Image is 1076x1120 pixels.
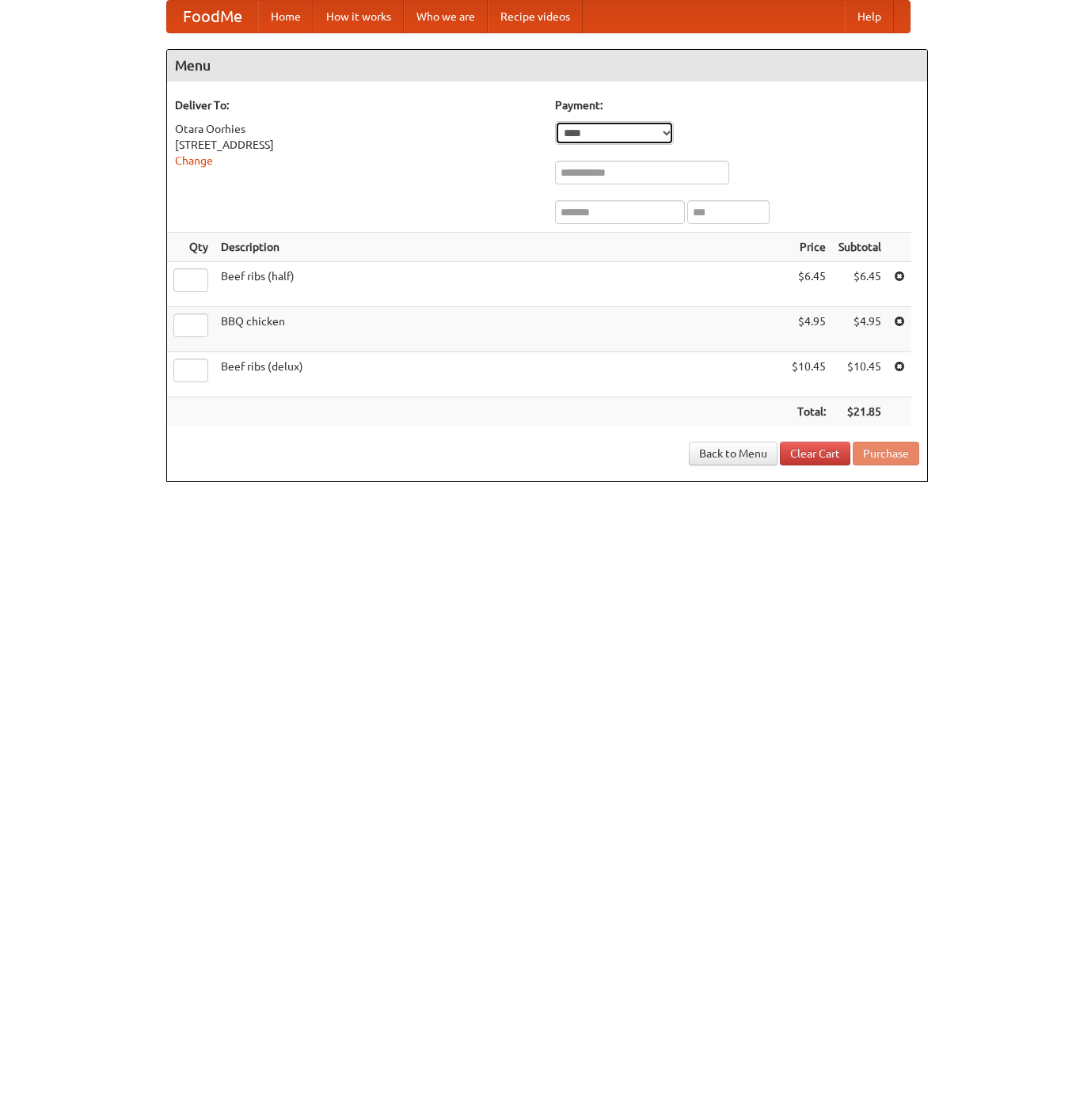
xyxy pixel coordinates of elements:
h5: Payment: [555,97,919,113]
a: Recipe videos [488,1,583,32]
div: Otara Oorhies [175,121,539,137]
td: BBQ chicken [215,307,785,352]
a: Clear Cart [780,442,850,465]
button: Purchase [853,442,919,465]
a: How it works [314,1,404,32]
td: $6.45 [832,262,888,307]
td: $10.45 [832,352,888,397]
td: $10.45 [785,352,832,397]
a: Home [258,1,314,32]
th: Description [215,233,785,262]
th: Qty [167,233,215,262]
a: Help [845,1,894,32]
a: Back to Menu [689,442,778,465]
div: [STREET_ADDRESS] [175,137,539,153]
a: Who we are [404,1,488,32]
h5: Deliver To: [175,97,539,113]
th: Total: [785,397,832,427]
th: Price [785,233,832,262]
th: Subtotal [832,233,888,262]
td: $4.95 [785,307,832,352]
td: Beef ribs (delux) [215,352,785,397]
a: FoodMe [167,1,258,32]
td: $6.45 [785,262,832,307]
h4: Menu [167,50,927,82]
td: Beef ribs (half) [215,262,785,307]
a: Change [175,154,213,167]
th: $21.85 [832,397,888,427]
td: $4.95 [832,307,888,352]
